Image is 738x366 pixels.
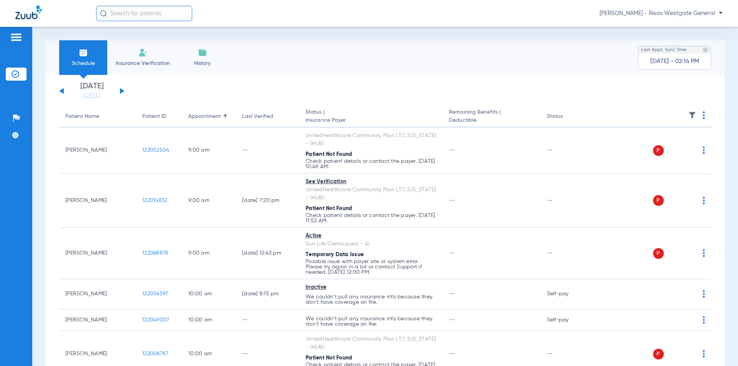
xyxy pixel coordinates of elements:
th: Remaining Benefits | [443,106,540,128]
span: P [653,195,664,206]
span: Schedule [65,60,101,67]
span: 122056597 [142,291,168,296]
span: -- [449,147,455,153]
p: We couldn’t pull any insurance info because they don’t have coverage on file. [306,294,437,305]
div: UnitedHealthcare Community Plan LTC [US_STATE] - (HUB) [306,186,437,202]
div: Patient ID [142,113,176,121]
span: -- [449,351,455,356]
li: [DATE] [69,83,115,99]
p: Possible issue with payer site or system error. Please try again in a bit or contact Support if n... [306,259,437,275]
span: P [653,145,664,156]
div: UnitedHealthcare Community Plan LTC [US_STATE] - (HUB) [306,335,437,351]
span: Last Appt. Sync Time: [641,46,687,54]
img: group-dot-blue.svg [703,290,705,298]
td: [DATE] 12:43 PM [236,228,299,279]
td: 10:00 AM [182,309,236,331]
img: hamburger-icon [10,33,22,42]
div: Appointment [188,113,221,121]
td: -- [236,128,299,174]
img: Manual Insurance Verification [138,48,148,57]
span: 122068878 [142,250,168,256]
span: -- [449,317,455,323]
td: [PERSON_NAME] [59,279,136,309]
td: 9:00 AM [182,128,236,174]
span: Patient Not Found [306,355,352,361]
span: 122006787 [142,351,168,356]
img: History [198,48,207,57]
div: Patient Name [65,113,130,121]
td: 9:00 AM [182,228,236,279]
td: [PERSON_NAME] [59,228,136,279]
span: P [653,349,664,359]
div: UnitedHealthcare Community Plan LTC [US_STATE] - (HUB) [306,132,437,148]
input: Search for patients [96,6,192,21]
span: 122049007 [142,317,169,323]
span: -- [449,291,455,296]
span: [DATE] - 02:14 PM [650,58,699,65]
td: -- [541,174,593,228]
td: 10:00 AM [182,279,236,309]
span: Temporary Data Issue [306,252,364,257]
span: -- [449,250,455,256]
img: group-dot-blue.svg [703,316,705,324]
p: We couldn’t pull any insurance info because they don’t have coverage on file. [306,316,437,327]
img: Schedule [79,48,88,57]
th: Status | [299,106,443,128]
img: filter.svg [688,111,696,119]
img: Search Icon [100,10,107,17]
td: -- [236,309,299,331]
img: group-dot-blue.svg [703,249,705,257]
div: See Verification [306,178,437,186]
p: Check patient details or contact the payer. [DATE] 10:49 AM. [306,159,437,169]
span: Patient Not Found [306,206,352,211]
td: [PERSON_NAME] [59,309,136,331]
div: Last Verified [242,113,293,121]
div: Appointment [188,113,230,121]
span: 122052504 [142,147,169,153]
iframe: Chat Widget [700,329,738,366]
img: last sync help info [703,47,708,53]
span: 122014832 [142,198,167,203]
td: -- [541,128,593,174]
div: Active [306,232,437,240]
img: group-dot-blue.svg [703,111,705,119]
td: Self-pay [541,309,593,331]
span: [PERSON_NAME] - Risas Westgate General [600,10,723,17]
img: Zuub Logo [15,6,42,19]
div: Inactive [306,283,437,291]
td: Self-pay [541,279,593,309]
span: -- [449,198,455,203]
td: [DATE] 8:15 PM [236,279,299,309]
td: [DATE] 7:20 PM [236,174,299,228]
span: Insurance Verification [113,60,173,67]
a: [DATE] [69,92,115,99]
span: Insurance Payer [306,116,437,124]
td: [PERSON_NAME] [59,174,136,228]
img: group-dot-blue.svg [703,197,705,204]
p: Check patient details or contact the payer. [DATE] 11:52 AM. [306,213,437,224]
div: Patient ID [142,113,166,121]
span: P [653,248,664,259]
span: Patient Not Found [306,152,352,157]
span: Deductible [449,116,534,124]
div: Patient Name [65,113,99,121]
img: group-dot-blue.svg [703,146,705,154]
td: [PERSON_NAME] [59,128,136,174]
div: Last Verified [242,113,273,121]
span: History [184,60,221,67]
td: -- [541,228,593,279]
div: Sun Life/Dentaquest - AI [306,240,437,248]
td: 9:00 AM [182,174,236,228]
th: Status [541,106,593,128]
